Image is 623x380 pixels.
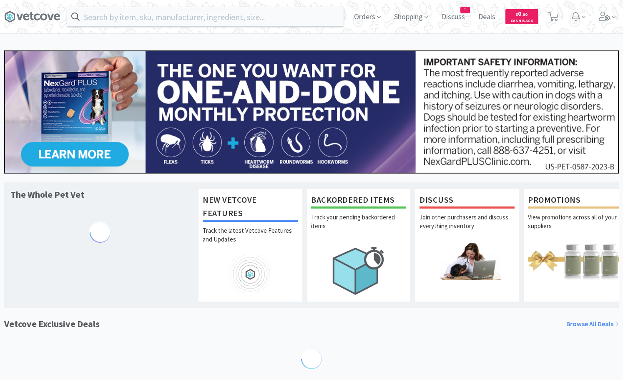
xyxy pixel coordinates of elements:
[528,242,623,280] img: hero_promotions.png
[420,242,515,280] img: hero_discuss.png
[10,189,84,201] h1: The Whole Pet Vet
[420,193,515,209] h1: Discuss
[516,12,518,17] span: $
[306,189,411,302] a: Backordered ItemsTrack your pending backordered items
[505,5,538,28] a: $0.00Cash Back
[4,50,619,174] img: 24562ba5414042f391a945fa418716b7_350.jpg
[516,10,528,18] span: 0
[528,193,623,209] h1: Promotions
[311,193,406,209] h1: Backordered Items
[415,189,519,302] a: DiscussJoin other purchasers and discuss everything inventory
[311,242,406,299] img: hero_backorders.png
[4,317,100,331] h1: Vetcove Exclusive Deals
[475,13,499,21] a: Deals
[311,213,406,242] p: Track your pending backordered items
[521,12,528,17] span: . 00
[566,319,619,330] a: Browse All Deals
[203,193,298,222] h1: New Vetcove Features
[528,213,623,242] p: View promotions across all of your suppliers
[420,213,515,242] p: Join other purchasers and discuss everything inventory
[461,7,470,13] span: 1
[438,13,468,21] a: Discuss1
[203,255,298,293] img: hero_feature_roadmap.png
[510,19,533,24] span: Cash Back
[203,226,298,255] p: Track the latest Vetcove Features and Updates
[198,189,302,302] a: New Vetcove FeaturesTrack the latest Vetcove Features and Updates
[67,7,344,26] input: Search by item, sku, manufacturer, ingredient, size...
